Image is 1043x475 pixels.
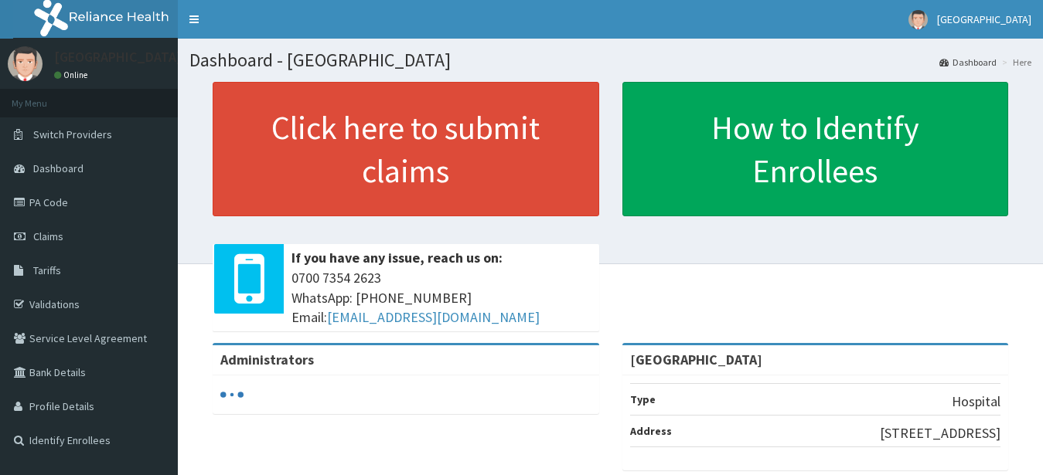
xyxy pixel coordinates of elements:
[630,392,656,406] b: Type
[54,70,91,80] a: Online
[33,127,112,141] span: Switch Providers
[939,56,997,69] a: Dashboard
[213,82,599,216] a: Click here to submit claims
[952,392,1000,412] p: Hospital
[327,308,540,326] a: [EMAIL_ADDRESS][DOMAIN_NAME]
[33,263,61,277] span: Tariffs
[220,383,244,406] svg: audio-loading
[33,161,84,175] span: Dashboard
[291,249,503,266] b: If you have any issue, reach us on:
[880,423,1000,443] p: [STREET_ADDRESS]
[189,50,1031,70] h1: Dashboard - [GEOGRAPHIC_DATA]
[630,424,672,438] b: Address
[630,351,762,368] strong: [GEOGRAPHIC_DATA]
[622,82,1009,216] a: How to Identify Enrollees
[33,229,63,243] span: Claims
[908,10,928,29] img: User Image
[937,12,1031,26] span: [GEOGRAPHIC_DATA]
[220,351,314,368] b: Administrators
[998,56,1031,69] li: Here
[8,46,43,81] img: User Image
[291,268,591,327] span: 0700 7354 2623 WhatsApp: [PHONE_NUMBER] Email:
[54,50,182,64] p: [GEOGRAPHIC_DATA]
